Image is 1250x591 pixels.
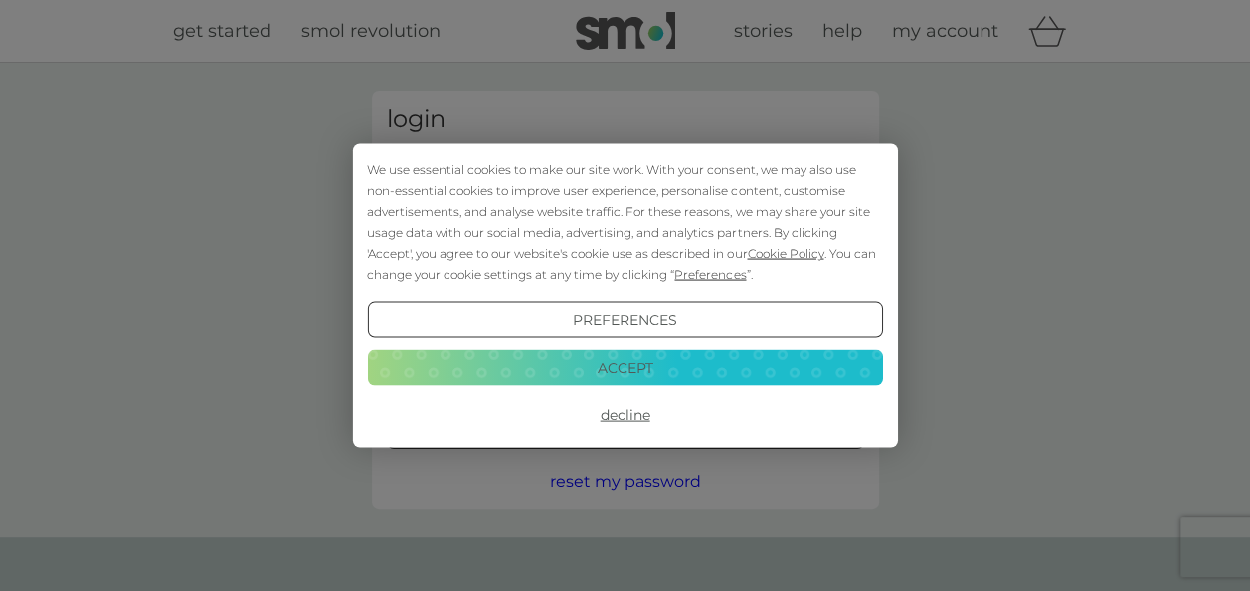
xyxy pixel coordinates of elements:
[367,397,882,433] button: Decline
[747,246,823,261] span: Cookie Policy
[674,267,746,282] span: Preferences
[352,144,897,448] div: Cookie Consent Prompt
[367,159,882,285] div: We use essential cookies to make our site work. With your consent, we may also use non-essential ...
[367,302,882,338] button: Preferences
[367,349,882,385] button: Accept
